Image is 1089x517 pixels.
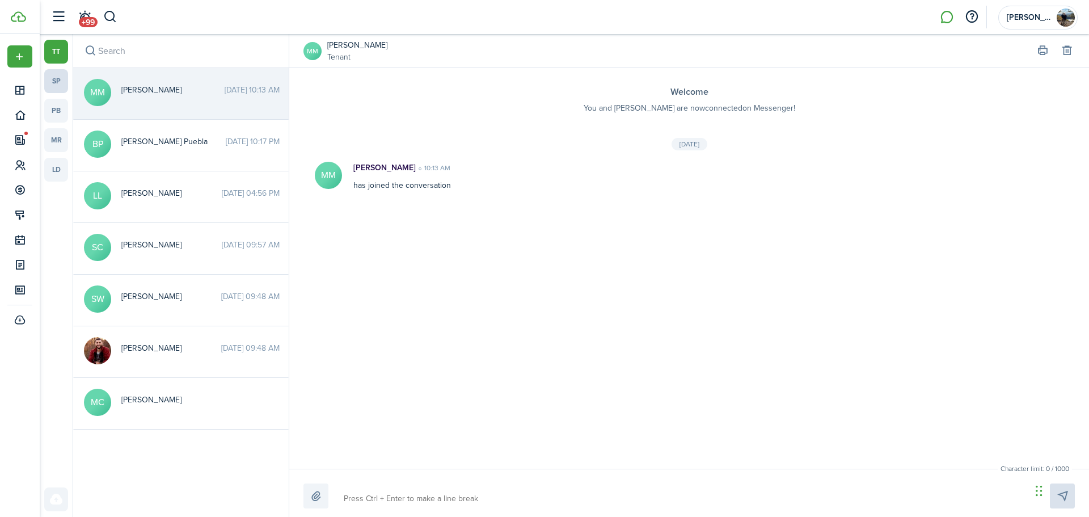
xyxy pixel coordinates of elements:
[222,187,280,199] time: [DATE] 04:56 PM
[1035,43,1050,59] button: Print
[11,11,26,22] img: TenantCloud
[82,43,98,59] button: Search
[44,158,68,182] a: ld
[353,162,416,174] p: [PERSON_NAME]
[44,40,68,64] a: tt
[222,239,280,251] time: [DATE] 09:57 AM
[312,85,1066,99] h3: Welcome
[44,69,68,93] a: sp
[84,389,111,416] avatar-text: MC
[342,162,923,191] div: has joined the conversation
[672,138,707,150] div: [DATE]
[121,84,225,96] span: Maddie Mezitt
[84,182,111,209] avatar-text: LL
[103,7,117,27] button: Search
[962,7,981,27] button: Open resource center
[84,131,111,158] avatar-text: BP
[7,45,32,68] button: Open menu
[121,342,221,354] span: Aaron Gisser
[79,17,98,27] span: +99
[312,102,1066,114] p: You and [PERSON_NAME] are now connected on Messenger!
[84,285,111,313] avatar-text: SW
[44,128,68,152] a: mr
[73,34,289,68] input: search
[225,84,280,96] time: [DATE] 10:13 AM
[1059,43,1075,59] button: Delete
[84,337,111,364] img: Aaron Gisser
[327,51,387,63] a: Tenant
[1007,14,1052,22] span: Matthew
[226,136,280,148] time: [DATE] 10:17 PM
[221,291,280,302] time: [DATE] 09:48 AM
[327,39,387,51] a: [PERSON_NAME]
[315,162,342,189] avatar-text: MM
[416,163,450,173] time: 10:13 AM
[1032,463,1089,517] iframe: Chat Widget
[303,42,322,60] a: MM
[121,187,222,199] span: Lauren LaBella
[48,6,69,28] button: Open sidebar
[121,394,280,406] span: Matt Corriveau
[84,234,111,261] avatar-text: SC
[121,136,226,148] span: Bailey Puebla
[84,79,111,106] avatar-text: MM
[121,291,221,302] span: Samuel Witt
[1057,9,1075,27] img: Matthew
[44,99,68,123] a: pb
[998,464,1072,474] small: Character limit: 0 / 1000
[221,342,280,354] time: [DATE] 09:48 AM
[121,239,222,251] span: Sean Considine
[1036,474,1042,508] div: Drag
[74,3,95,32] a: Notifications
